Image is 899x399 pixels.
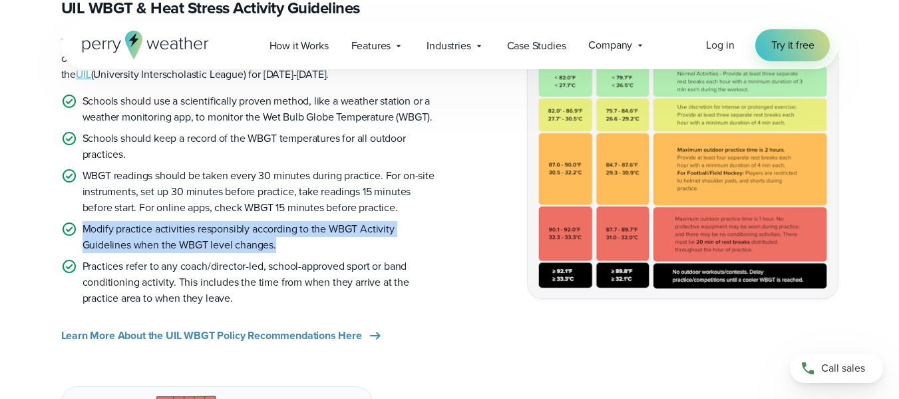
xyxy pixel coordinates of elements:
[528,43,838,298] img: UIL WBGT Guidelines texas state weather policies
[270,38,329,54] span: How it Works
[61,328,362,344] span: Learn More About the UIL WBGT Policy Recommendations Here
[755,29,830,61] a: Try it free
[83,93,439,125] p: Schools should use a scientifically proven method, like a weather station or a weather monitoring...
[61,328,383,344] a: Learn More About the UIL WBGT Policy Recommendations Here
[83,221,439,253] p: Modify practice activities responsibly according to the WBGT Activity Guidelines when the WBGT le...
[76,67,91,82] a: UIL
[771,37,814,53] span: Try it free
[706,37,734,53] a: Log in
[83,168,439,216] p: WBGT readings should be taken every 30 minutes during practice. For on-site instruments, set up 3...
[588,37,632,53] span: Company
[507,38,566,54] span: Case Studies
[351,38,391,54] span: Features
[258,32,340,59] a: How it Works
[790,354,883,383] a: Call sales
[83,258,439,306] p: Practices refer to any coach/director-led, school-approved sport or band conditioning activity. T...
[83,131,439,163] p: Schools should keep a record of the WBGT temperatures for all outdoor practices.
[496,32,578,59] a: Case Studies
[821,360,865,376] span: Call sales
[427,38,470,54] span: Industries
